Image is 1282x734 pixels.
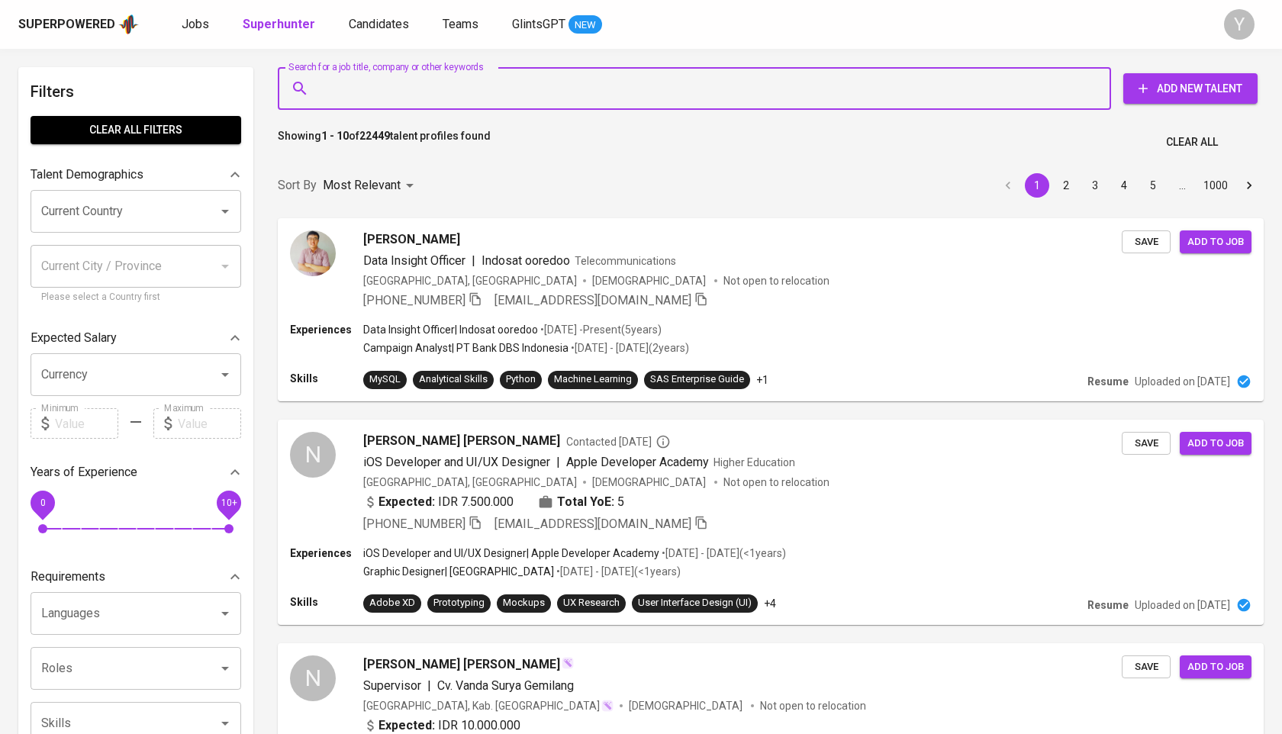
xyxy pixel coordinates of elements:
span: [DEMOGRAPHIC_DATA] [629,698,745,713]
input: Value [55,408,118,439]
span: Save [1129,233,1163,251]
p: • [DATE] - [DATE] ( 2 years ) [569,340,689,356]
b: Total YoE: [557,493,614,511]
button: Open [214,201,236,222]
nav: pagination navigation [994,173,1264,198]
p: Requirements [31,568,105,586]
div: N [290,432,336,478]
button: Go to page 1000 [1199,173,1232,198]
span: | [472,252,475,270]
button: Add to job [1180,230,1251,254]
span: Cv. Vanda Surya Gemilang [437,678,574,693]
p: • [DATE] - Present ( 5 years ) [538,322,662,337]
p: Uploaded on [DATE] [1135,374,1230,389]
div: Adobe XD [369,596,415,610]
img: app logo [118,13,139,36]
img: magic_wand.svg [562,657,574,669]
p: Graphic Designer | [GEOGRAPHIC_DATA] [363,564,554,579]
div: [GEOGRAPHIC_DATA], [GEOGRAPHIC_DATA] [363,273,577,288]
span: [PHONE_NUMBER] [363,293,465,307]
p: Please select a Country first [41,290,230,305]
b: 22449 [359,130,390,142]
span: Telecommunications [575,255,676,267]
a: Teams [443,15,482,34]
div: [GEOGRAPHIC_DATA], Kab. [GEOGRAPHIC_DATA] [363,698,614,713]
button: Go to page 5 [1141,173,1165,198]
a: [PERSON_NAME]Data Insight Officer|Indosat ooredooTelecommunications[GEOGRAPHIC_DATA], [GEOGRAPHIC... [278,218,1264,401]
span: Save [1129,658,1163,676]
p: Not open to relocation [760,698,866,713]
div: Analytical Skills [419,372,488,387]
span: GlintsGPT [512,17,565,31]
button: Open [214,713,236,734]
button: Open [214,603,236,624]
div: Years of Experience [31,457,241,488]
span: Supervisor [363,678,421,693]
p: Talent Demographics [31,166,143,184]
button: Go to page 4 [1112,173,1136,198]
p: Years of Experience [31,463,137,481]
span: Jobs [182,17,209,31]
p: Skills [290,371,363,386]
span: [PERSON_NAME] [PERSON_NAME] [363,655,560,674]
button: Add to job [1180,432,1251,456]
button: Save [1122,432,1171,456]
p: Not open to relocation [723,475,829,490]
span: [DEMOGRAPHIC_DATA] [592,273,708,288]
p: Experiences [290,546,363,561]
span: Add New Talent [1135,79,1245,98]
p: Expected Salary [31,329,117,347]
span: [PHONE_NUMBER] [363,517,465,531]
p: Skills [290,594,363,610]
span: | [427,677,431,695]
button: Clear All [1160,128,1224,156]
span: Save [1129,435,1163,452]
p: +1 [756,372,768,388]
span: 10+ [221,497,237,508]
div: Superpowered [18,16,115,34]
a: Superhunter [243,15,318,34]
span: Data Insight Officer [363,253,465,268]
span: [EMAIL_ADDRESS][DOMAIN_NAME] [494,517,691,531]
p: Most Relevant [323,176,401,195]
span: Clear All filters [43,121,229,140]
span: [EMAIL_ADDRESS][DOMAIN_NAME] [494,293,691,307]
div: Most Relevant [323,172,419,200]
div: [GEOGRAPHIC_DATA], [GEOGRAPHIC_DATA] [363,475,577,490]
p: Data Insight Officer | Indosat ooredoo [363,322,538,337]
a: Candidates [349,15,412,34]
span: [DEMOGRAPHIC_DATA] [592,475,708,490]
span: Add to job [1187,435,1244,452]
p: Experiences [290,322,363,337]
span: Add to job [1187,233,1244,251]
span: Higher Education [713,456,795,468]
p: Not open to relocation [723,273,829,288]
button: page 1 [1025,173,1049,198]
a: Superpoweredapp logo [18,13,139,36]
div: … [1170,178,1194,193]
button: Add New Talent [1123,73,1258,104]
div: IDR 7.500.000 [363,493,514,511]
p: +4 [764,596,776,611]
img: 1a8ad1507d7fc43c23ab60bb379b75a2.jpg [290,230,336,276]
span: 5 [617,493,624,511]
span: [PERSON_NAME] [363,230,460,249]
a: N[PERSON_NAME] [PERSON_NAME]Contacted [DATE]iOS Developer and UI/UX Designer|Apple Developer Acad... [278,420,1264,625]
p: • [DATE] - [DATE] ( <1 years ) [554,564,681,579]
div: Talent Demographics [31,159,241,190]
button: Open [214,658,236,679]
div: Y [1224,9,1255,40]
b: 1 - 10 [321,130,349,142]
button: Save [1122,230,1171,254]
button: Go to page 2 [1054,173,1078,198]
p: Sort By [278,176,317,195]
span: | [556,453,560,472]
span: Contacted [DATE] [566,434,671,449]
div: Prototyping [433,596,485,610]
div: Mockups [503,596,545,610]
div: UX Research [563,596,620,610]
svg: By Philippines recruiter [655,434,671,449]
button: Add to job [1180,655,1251,679]
p: Uploaded on [DATE] [1135,597,1230,613]
div: Requirements [31,562,241,592]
